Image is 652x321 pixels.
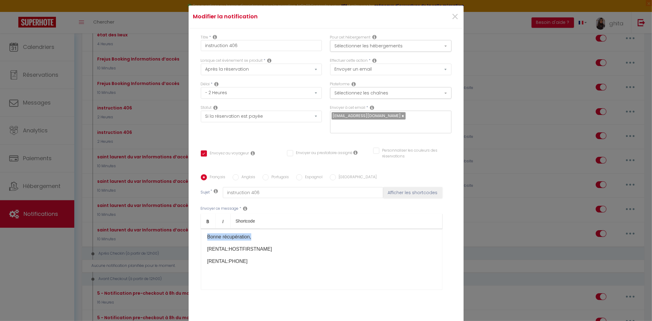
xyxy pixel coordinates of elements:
button: Sélectionner les hébergements [330,40,451,52]
i: Recipient [370,105,374,110]
label: Pour cet hébergement [330,35,371,40]
button: Close [451,10,459,24]
i: Booking status [214,105,218,110]
button: Sélectionnez les chaînes [330,87,451,99]
i: Action Time [215,82,219,87]
i: Message [243,206,248,211]
label: Délai [201,81,210,87]
i: Action Type [373,58,377,63]
a: Shortcode [231,214,260,228]
label: Plateforme [330,81,350,87]
p: [RENTAL:PHONE]​​ [207,258,436,265]
label: Portugais [269,174,289,181]
i: Subject [214,189,218,194]
a: Italic [216,214,231,228]
span: × [451,8,459,26]
label: Espagnol [302,174,323,181]
button: Afficher les shortcodes [383,187,442,198]
label: Envoyer ce message [201,206,239,212]
label: Envoyez au voyageur [207,150,249,157]
label: [GEOGRAPHIC_DATA] [336,174,377,181]
i: This Rental [373,35,377,39]
label: Lorsque cet événement se produit [201,58,263,64]
i: Action Channel [352,82,356,87]
a: Bold [201,214,216,228]
p: [RENTAL:HOSTFIRSTNAME] [207,245,436,253]
label: Statut [201,105,212,111]
p: Bonne récupération, [207,233,436,241]
label: Sujet [201,190,210,196]
label: Anglais [239,174,256,181]
label: Français [207,174,226,181]
i: Event Occur [267,58,272,63]
i: Envoyer au prestataire si il est assigné [354,150,358,155]
button: Ouvrir le widget de chat LiveChat [5,2,23,21]
i: Title [213,35,217,39]
h4: Modifier la notification [193,12,368,21]
label: Titre [201,35,208,40]
label: Effectuer cette action [330,58,368,64]
label: Envoyer à cet email [330,105,366,111]
p: ​ [207,270,436,277]
i: Envoyer au voyageur [251,151,255,156]
span: [EMAIL_ADDRESS][DOMAIN_NAME] [333,113,401,119]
